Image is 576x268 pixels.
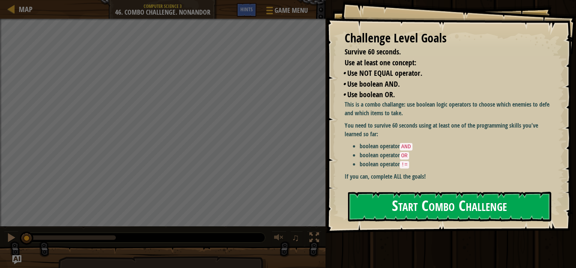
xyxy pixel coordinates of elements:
[343,79,345,89] i: •
[360,142,555,151] li: boolean operator
[343,89,548,100] li: Use boolean OR.
[274,6,308,15] span: Game Menu
[343,79,548,90] li: Use boolean AND.
[360,151,555,160] li: boolean operator
[15,4,33,14] a: Map
[347,79,400,89] span: Use boolean AND.
[307,231,322,246] button: Toggle fullscreen
[271,231,286,246] button: Adjust volume
[260,3,312,21] button: Game Menu
[12,255,21,264] button: Ask AI
[345,172,555,181] p: If you can, complete ALL the goals!
[343,68,345,78] i: •
[343,68,548,79] li: Use NOT EQUAL operator.
[19,4,33,14] span: Map
[343,89,345,99] i: •
[335,47,548,57] li: Survive 60 seconds.
[345,30,550,47] div: Challenge Level Goals
[345,57,416,68] span: Use at least one concept:
[292,232,299,243] span: ♫
[240,6,253,13] span: Hints
[345,121,555,139] p: You need to survive 60 seconds using at least one of the programming skills you've learned so far:
[347,89,395,99] span: Use boolean OR.
[400,161,409,169] code: !=
[348,192,551,221] button: Start Combo Challenge
[335,57,548,68] li: Use at least one concept:
[347,68,422,78] span: Use NOT EQUAL operator.
[400,152,409,160] code: OR
[345,100,555,117] p: This is a combo challange: use boolean logic operators to choose which enemies to defeat and whic...
[360,160,555,169] li: boolean operator
[290,231,303,246] button: ♫
[400,143,412,151] code: AND
[4,231,19,246] button: Ctrl + P: Pause
[345,47,401,57] span: Survive 60 seconds.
